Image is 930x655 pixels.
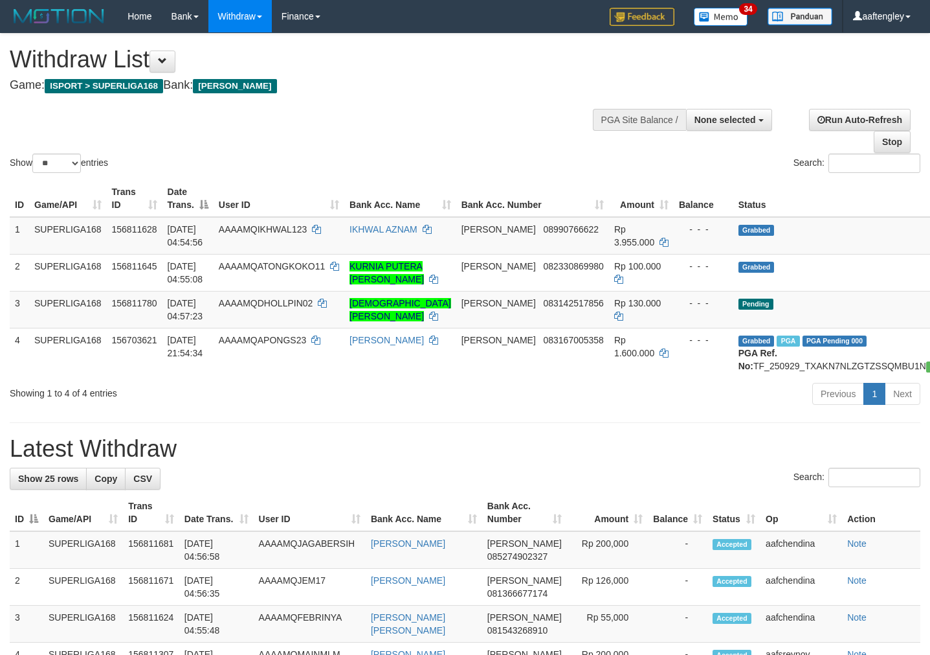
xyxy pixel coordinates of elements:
[713,613,751,624] span: Accepted
[193,79,276,93] span: [PERSON_NAME]
[543,298,603,308] span: Copy 083142517856 to clipboard
[760,531,842,569] td: aafchendina
[18,474,78,484] span: Show 25 rows
[828,154,920,173] input: Search:
[10,291,29,328] td: 3
[614,335,654,358] span: Rp 1.600.000
[371,538,445,549] a: [PERSON_NAME]
[739,3,757,15] span: 34
[760,606,842,643] td: aafchendina
[874,131,911,153] a: Stop
[487,538,562,549] span: [PERSON_NAME]
[168,261,203,284] span: [DATE] 04:55:08
[10,79,607,92] h4: Game: Bank:
[214,180,344,217] th: User ID: activate to sort column ascending
[123,606,179,643] td: 156811624
[812,383,864,405] a: Previous
[614,224,654,247] span: Rp 3.955.000
[686,109,772,131] button: None selected
[694,8,748,26] img: Button%20Memo.svg
[707,494,760,531] th: Status: activate to sort column ascending
[10,436,920,462] h1: Latest Withdraw
[10,47,607,73] h1: Withdraw List
[349,335,424,345] a: [PERSON_NAME]
[713,576,751,587] span: Accepted
[828,468,920,487] input: Search:
[648,569,707,606] td: -
[10,180,29,217] th: ID
[567,531,648,569] td: Rp 200,000
[610,8,674,26] img: Feedback.jpg
[738,262,775,273] span: Grabbed
[254,494,366,531] th: User ID: activate to sort column ascending
[567,606,648,643] td: Rp 55,000
[738,299,773,310] span: Pending
[219,224,307,235] span: AAAAMQIKHWAL123
[349,224,417,235] a: IKHWAL AZNAM
[133,474,152,484] span: CSV
[593,109,686,131] div: PGA Site Balance /
[10,217,29,255] td: 1
[842,494,920,531] th: Action
[461,335,536,345] span: [PERSON_NAME]
[179,494,254,531] th: Date Trans.: activate to sort column ascending
[43,531,123,569] td: SUPERLIGA168
[179,606,254,643] td: [DATE] 04:55:48
[10,6,108,26] img: MOTION_logo.png
[43,606,123,643] td: SUPERLIGA168
[803,336,867,347] span: PGA Pending
[679,297,728,310] div: - - -
[349,261,424,284] a: KURNIA PUTERA [PERSON_NAME]
[567,569,648,606] td: Rp 126,000
[679,260,728,273] div: - - -
[10,154,108,173] label: Show entries
[29,328,107,378] td: SUPERLIGA168
[10,569,43,606] td: 2
[694,115,756,125] span: None selected
[10,531,43,569] td: 1
[32,154,81,173] select: Showentries
[809,109,911,131] a: Run Auto-Refresh
[847,575,867,586] a: Note
[219,261,325,271] span: AAAAMQATONGKOKO11
[219,335,306,345] span: AAAAMQAPONGS23
[10,328,29,378] td: 4
[614,298,661,308] span: Rp 130.000
[674,180,733,217] th: Balance
[45,79,163,93] span: ISPORT > SUPERLIGA168
[487,625,548,636] span: Copy 081543268910 to clipboard
[107,180,162,217] th: Trans ID: activate to sort column ascending
[738,225,775,236] span: Grabbed
[847,538,867,549] a: Note
[885,383,920,405] a: Next
[125,468,161,490] a: CSV
[679,223,728,236] div: - - -
[168,335,203,358] span: [DATE] 21:54:34
[863,383,885,405] a: 1
[543,261,603,271] span: Copy 082330869980 to clipboard
[94,474,117,484] span: Copy
[567,494,648,531] th: Amount: activate to sort column ascending
[648,531,707,569] td: -
[254,606,366,643] td: AAAAMQFEBRINYA
[29,180,107,217] th: Game/API: activate to sort column ascending
[461,298,536,308] span: [PERSON_NAME]
[29,254,107,291] td: SUPERLIGA168
[43,569,123,606] td: SUPERLIGA168
[371,575,445,586] a: [PERSON_NAME]
[10,606,43,643] td: 3
[43,494,123,531] th: Game/API: activate to sort column ascending
[29,217,107,255] td: SUPERLIGA168
[29,291,107,328] td: SUPERLIGA168
[10,254,29,291] td: 2
[777,336,799,347] span: Marked by aafchhiseyha
[10,494,43,531] th: ID: activate to sort column descending
[487,551,548,562] span: Copy 085274902327 to clipboard
[847,612,867,623] a: Note
[461,224,536,235] span: [PERSON_NAME]
[162,180,214,217] th: Date Trans.: activate to sort column descending
[482,494,567,531] th: Bank Acc. Number: activate to sort column ascending
[112,335,157,345] span: 156703621
[648,494,707,531] th: Balance: activate to sort column ascending
[112,261,157,271] span: 156811645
